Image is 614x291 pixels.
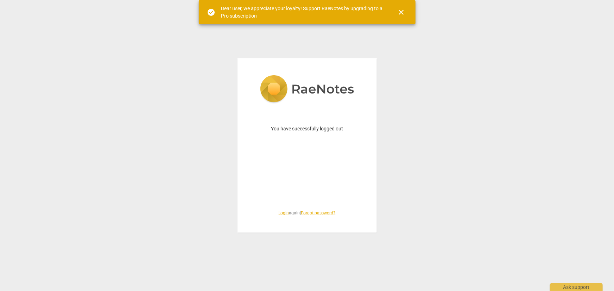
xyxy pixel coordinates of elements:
p: You have successfully logged out [254,125,360,132]
span: check_circle [207,8,216,17]
a: Forgot password? [301,211,336,215]
div: Ask support [550,283,603,291]
span: again | [254,210,360,216]
a: Pro subscription [221,13,257,19]
img: 5ac2273c67554f335776073100b6d88f.svg [260,75,354,104]
span: close [397,8,406,17]
a: Login [279,211,289,215]
div: Dear user, we appreciate your loyalty! Support RaeNotes by upgrading to a [221,5,385,19]
button: Close [393,4,410,21]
